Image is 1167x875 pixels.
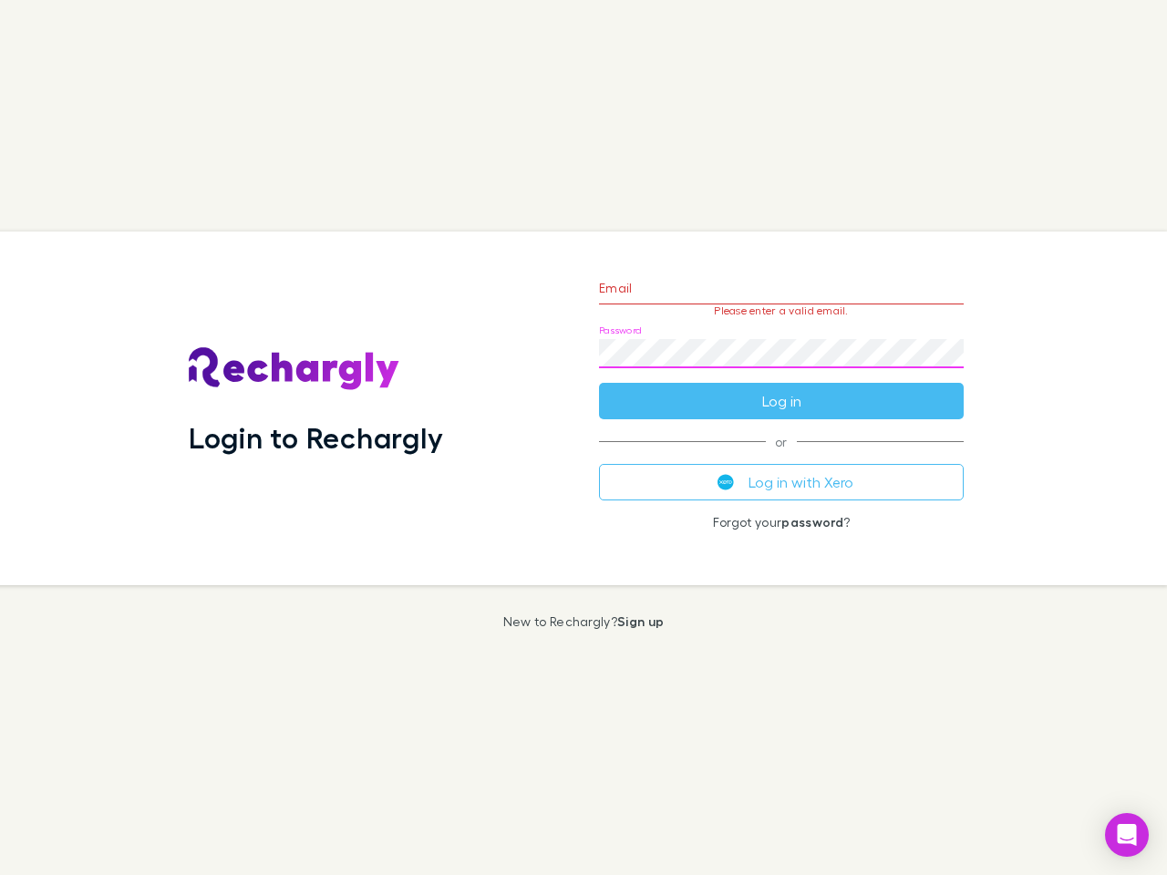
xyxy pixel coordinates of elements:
[599,304,964,317] p: Please enter a valid email.
[1105,813,1149,857] div: Open Intercom Messenger
[599,383,964,419] button: Log in
[189,347,400,391] img: Rechargly's Logo
[617,613,664,629] a: Sign up
[599,464,964,500] button: Log in with Xero
[599,515,964,530] p: Forgot your ?
[189,420,443,455] h1: Login to Rechargly
[599,441,964,442] span: or
[599,324,642,337] label: Password
[503,614,665,629] p: New to Rechargly?
[781,514,843,530] a: password
[718,474,734,490] img: Xero's logo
